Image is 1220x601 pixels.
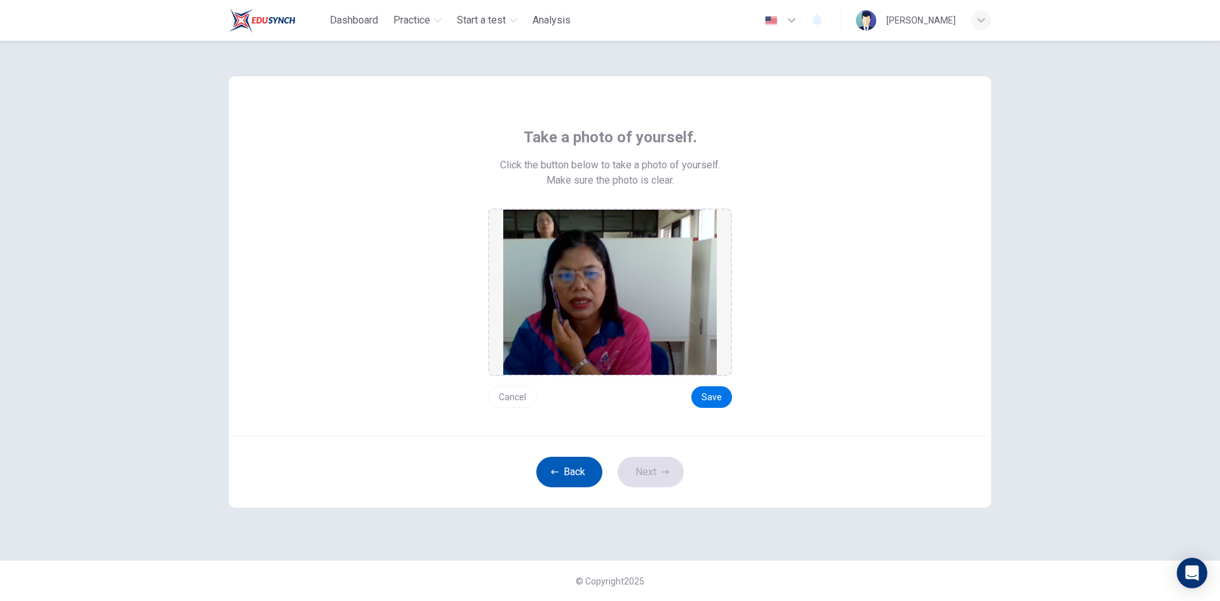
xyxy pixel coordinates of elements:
a: Train Test logo [229,8,325,33]
button: Back [536,457,602,487]
button: Dashboard [325,9,383,32]
span: Analysis [532,13,571,28]
img: Train Test logo [229,8,295,33]
span: © Copyright 2025 [576,576,644,586]
img: preview screemshot [503,210,717,375]
span: Practice [393,13,430,28]
div: Open Intercom Messenger [1177,558,1207,588]
button: Start a test [452,9,522,32]
img: Profile picture [856,10,876,30]
div: [PERSON_NAME] [886,13,956,28]
span: Make sure the photo is clear. [546,173,674,188]
button: Practice [388,9,447,32]
button: Analysis [527,9,576,32]
button: Save [691,386,732,408]
span: Take a photo of yourself. [524,127,697,147]
span: Dashboard [330,13,378,28]
span: Start a test [457,13,506,28]
img: en [763,16,779,25]
span: Click the button below to take a photo of yourself. [500,158,721,173]
button: Cancel [488,386,537,408]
